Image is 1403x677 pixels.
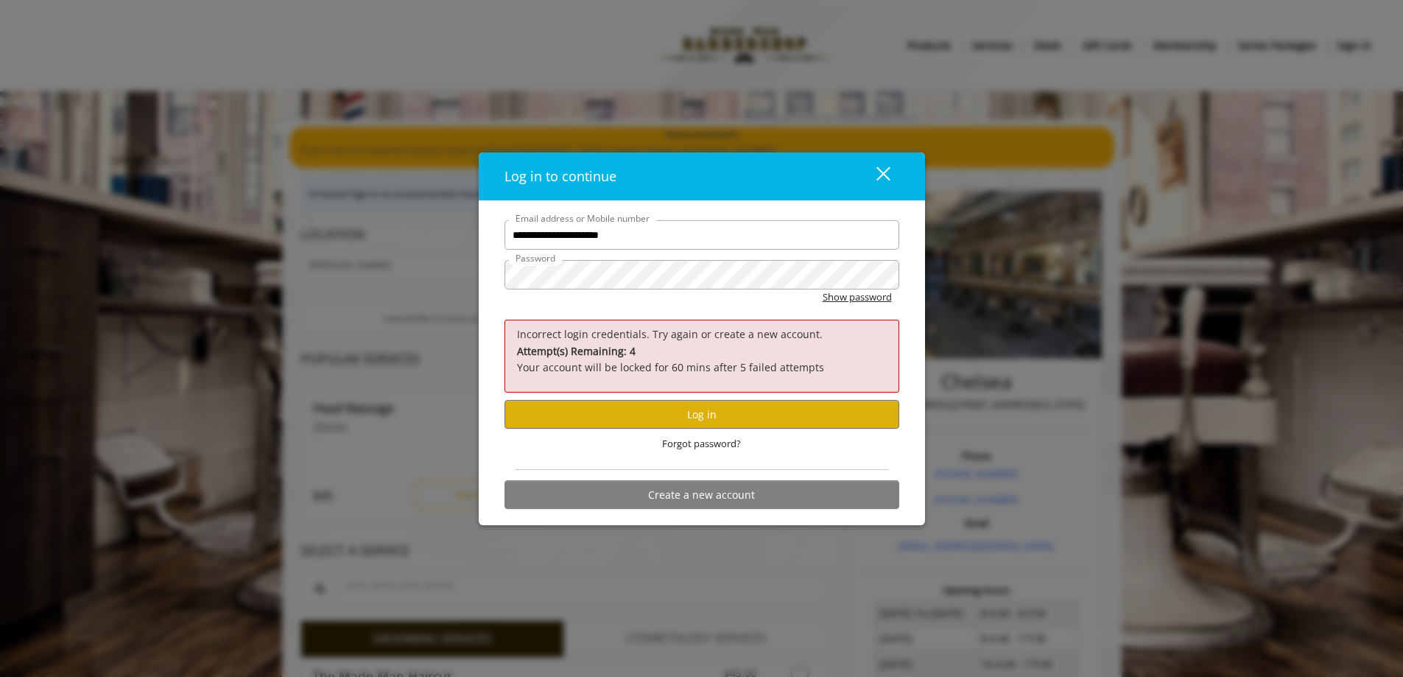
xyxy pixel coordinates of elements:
p: Your account will be locked for 60 mins after 5 failed attempts [517,343,887,376]
button: Create a new account [504,480,899,509]
button: Log in [504,400,899,429]
div: close dialog [859,166,889,188]
b: Attempt(s) Remaining: 4 [517,343,636,357]
label: Password [508,251,563,265]
input: Password [504,260,899,290]
span: Log in to continue [504,167,616,185]
span: Forgot password? [662,436,741,452]
label: Email address or Mobile number [508,211,657,225]
button: Show password [823,290,892,305]
input: Email address or Mobile number [504,220,899,250]
span: Incorrect login credentials. Try again or create a new account. [517,327,823,341]
button: close dialog [849,161,899,192]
